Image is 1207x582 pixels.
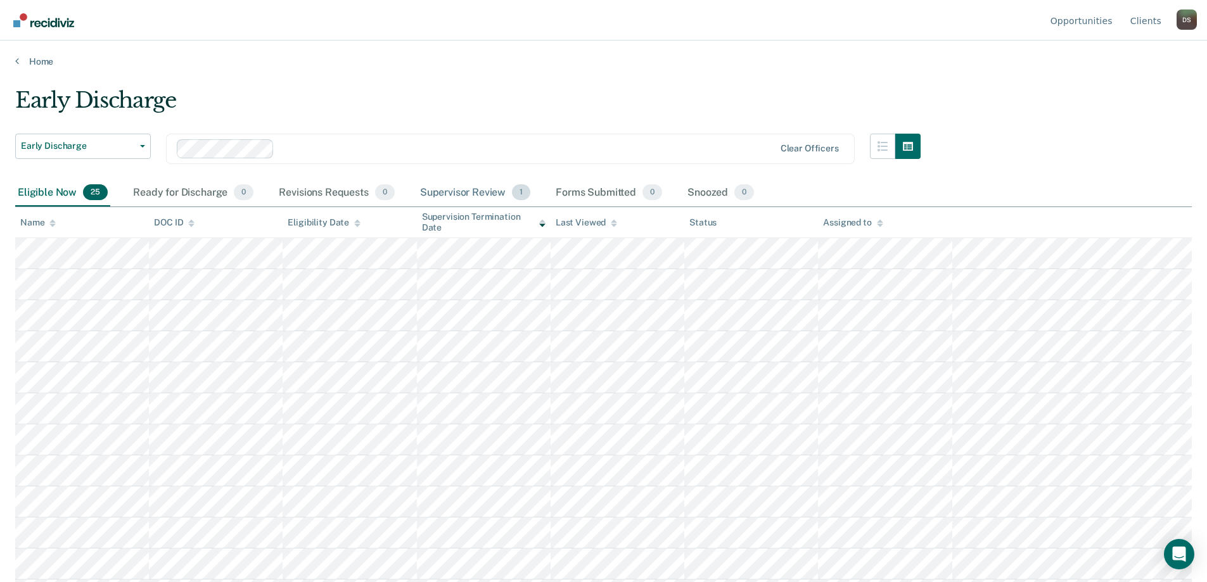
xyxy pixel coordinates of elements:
span: Early Discharge [21,141,135,151]
button: Profile dropdown button [1177,9,1197,30]
div: Early Discharge [15,87,921,123]
div: Eligible Now25 [15,179,110,207]
span: 0 [734,184,754,201]
div: Open Intercom Messenger [1164,539,1194,569]
img: Recidiviz [13,13,74,27]
div: Forms Submitted0 [553,179,665,207]
a: Home [15,56,1192,67]
span: 0 [234,184,253,201]
div: Supervisor Review1 [418,179,533,207]
div: Revisions Requests0 [276,179,397,207]
div: Supervision Termination Date [422,212,546,233]
div: Clear officers [781,143,839,154]
div: Last Viewed [556,217,617,228]
span: 0 [375,184,395,201]
div: Assigned to [823,217,883,228]
div: Eligibility Date [288,217,361,228]
div: Name [20,217,56,228]
button: Early Discharge [15,134,151,159]
div: Snoozed0 [685,179,757,207]
div: DOC ID [154,217,195,228]
span: 0 [642,184,662,201]
span: 25 [83,184,108,201]
div: Status [689,217,717,228]
div: D S [1177,9,1197,30]
span: 1 [512,184,530,201]
div: Ready for Discharge0 [131,179,256,207]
